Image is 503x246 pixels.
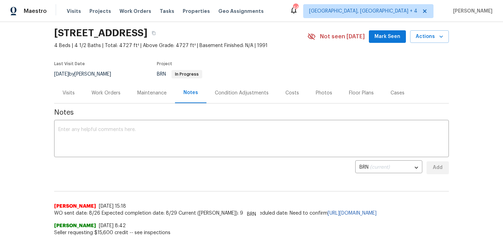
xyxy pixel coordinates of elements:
[67,8,81,15] span: Visits
[160,9,174,14] span: Tasks
[99,204,126,209] span: [DATE] 15:18
[369,30,406,43] button: Mark Seen
[309,8,417,15] span: [GEOGRAPHIC_DATA], [GEOGRAPHIC_DATA] + 4
[218,8,264,15] span: Geo Assignments
[54,203,96,210] span: [PERSON_NAME]
[54,42,307,49] span: 4 Beds | 4 1/2 Baths | Total: 4727 ft² | Above Grade: 4727 ft² | Basement Finished: N/A | 1991
[285,90,299,97] div: Costs
[54,229,449,236] span: Seller requesting $15,600 credit -- see inspections
[215,90,269,97] div: Condition Adjustments
[54,210,449,217] span: WO sent date: 8/26 Expected completion date: 8/29 Current ([PERSON_NAME]): 9/11 Scheduled date: N...
[89,8,111,15] span: Projects
[349,90,374,97] div: Floor Plans
[416,32,443,41] span: Actions
[293,4,298,11] div: 44
[370,165,390,170] span: (current)
[183,89,198,96] div: Notes
[172,72,202,76] span: In Progress
[54,109,449,116] span: Notes
[243,211,260,218] span: BRN
[54,30,147,37] h2: [STREET_ADDRESS]
[119,8,151,15] span: Work Orders
[147,27,160,39] button: Copy Address
[320,33,365,40] span: Not seen [DATE]
[316,90,332,97] div: Photos
[54,72,69,77] span: [DATE]
[54,222,96,229] span: [PERSON_NAME]
[92,90,121,97] div: Work Orders
[391,90,404,97] div: Cases
[54,62,85,66] span: Last Visit Date
[374,32,400,41] span: Mark Seen
[183,8,210,15] span: Properties
[157,72,202,77] span: BRN
[24,8,47,15] span: Maestro
[54,70,119,78] div: by [PERSON_NAME]
[63,90,75,97] div: Visits
[99,223,126,228] span: [DATE] 8:42
[355,159,422,176] div: BRN (current)
[157,62,172,66] span: Project
[137,90,167,97] div: Maintenance
[328,211,377,216] a: [URL][DOMAIN_NAME]
[450,8,493,15] span: [PERSON_NAME]
[410,30,449,43] button: Actions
